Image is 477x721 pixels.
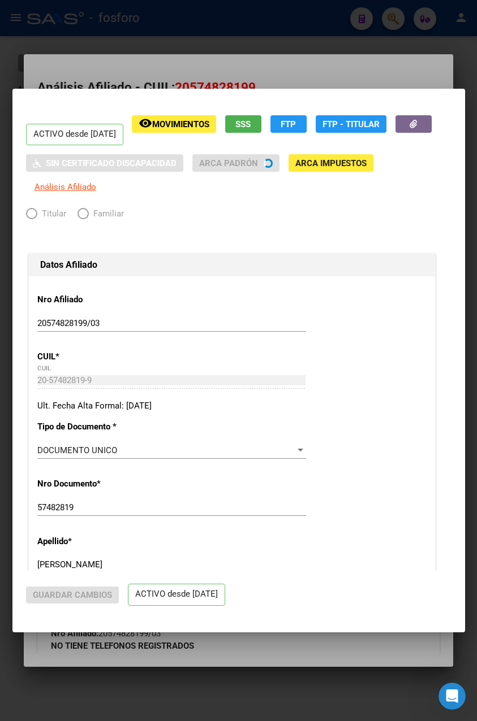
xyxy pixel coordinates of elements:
iframe: Intercom live chat [439,683,466,710]
div: Ult. Fecha Alta Formal: [DATE] [37,399,427,412]
span: DOCUMENTO UNICO [37,445,117,455]
span: Titular [37,207,66,220]
span: Guardar Cambios [33,590,112,600]
span: FTP - Titular [323,119,380,129]
span: Movimientos [152,119,209,129]
p: Tipo de Documento * [37,420,154,433]
p: CUIL [37,350,154,363]
button: SSS [225,115,261,133]
span: Familiar [89,207,124,220]
mat-icon: remove_red_eye [139,116,152,130]
p: Nro Documento [37,477,154,490]
span: ARCA Impuestos [295,158,367,168]
span: Sin Certificado Discapacidad [46,158,177,168]
p: ACTIVO desde [DATE] [128,584,225,606]
button: Guardar Cambios [26,587,119,603]
button: Sin Certificado Discapacidad [26,154,183,172]
button: ARCA Padrón [192,154,280,172]
h1: Datos Afiliado [40,258,424,272]
span: Análisis Afiliado [35,182,96,192]
button: ARCA Impuestos [289,154,373,172]
span: SSS [235,119,251,129]
mat-radio-group: Elija una opción [26,211,135,221]
button: FTP - Titular [316,115,386,133]
span: FTP [281,119,296,129]
p: Nro Afiliado [37,293,154,306]
button: Movimientos [132,115,216,133]
button: FTP [270,115,307,133]
p: Apellido [37,535,154,548]
p: ACTIVO desde [DATE] [26,124,123,146]
span: ARCA Padrón [199,158,258,168]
